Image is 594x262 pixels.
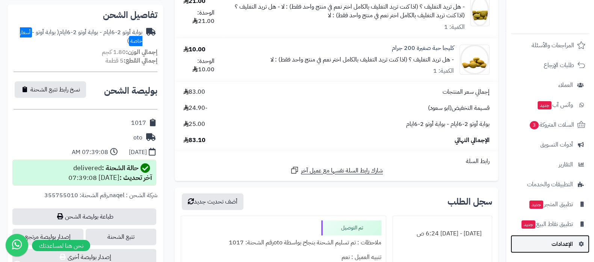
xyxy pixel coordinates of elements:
[72,148,108,157] div: 07:39:08 AM
[104,86,157,95] h2: بوليصة الشحن
[543,6,587,21] img: logo-2.png
[14,191,157,208] div: ,
[443,88,490,96] span: إجمالي سعر المنتجات
[527,179,573,190] span: التطبيقات والخدمات
[109,191,157,200] span: شركة الشحن : naqel
[530,121,539,129] span: 3
[12,229,83,245] span: إصدار بوليصة مرتجع
[392,44,454,52] a: كليجا حبة صغيرة 200 جرام
[186,235,381,250] div: ملاحظات : تم تسليم الشحنة بنجاح بواسطة otoرقم الشحنة: 1017
[447,197,492,206] h3: سجل الطلب
[271,55,454,64] small: - هل تريد التغليف ؟ (اذا كنت تريد التغليف بالكامل اختر نعم في منتج واحد فقط) : لا
[398,226,487,241] div: [DATE] - [DATE] 6:24 ص
[511,36,589,54] a: المراجعات والأسئلة
[552,239,573,249] span: الإعدادات
[182,193,243,210] button: أضف تحديث جديد
[102,48,157,57] small: 1.80 كجم
[521,219,573,229] span: تطبيق نقاط البيع
[511,175,589,193] a: التطبيقات والخدمات
[20,28,142,45] span: ( بوابة أوتو - )
[511,56,589,74] a: طلبات الإرجاع
[511,195,589,213] a: تطبيق المتجرجديد
[321,220,381,235] div: تم التوصيل
[406,120,490,129] span: بوابة أوتو 2-6ايام - بوابة أوتو 2-6ايام
[511,76,589,94] a: العملاء
[511,156,589,174] a: التقارير
[183,136,206,145] span: 83.10
[444,23,465,31] div: الكمية: 1
[290,166,383,175] a: شارك رابط السلة نفسها مع عميل آخر
[124,56,157,65] strong: إجمالي القطع:
[281,2,465,11] small: - هل تريد التغليف ؟ (اذا كنت تريد التغليف بالكامل اختر نعم في منتج واحد فقط) : لا
[433,67,454,75] div: الكمية: 1
[511,136,589,154] a: أدوات التسويق
[183,88,205,96] span: 83.00
[529,120,574,130] span: السلات المتروكة
[521,220,535,229] span: جديد
[133,133,142,142] div: oto
[183,57,214,74] div: الوحدة: 10.00
[68,163,152,183] div: delivered [DATE] 07:39:08
[538,101,552,109] span: جديد
[86,229,157,245] a: تتبع الشحنة
[119,172,152,183] strong: آخر تحديث :
[106,56,157,65] small: 5 قطعة
[126,48,157,57] strong: إجمالي الوزن:
[235,2,465,20] small: - هل تريد التغليف ؟ (اذا كنت تريد التغليف بالكامل اختر نعم في منتج واحد فقط) : لا
[12,208,156,225] a: طباعة بوليصة الشحن
[183,120,205,129] span: 25.00
[511,96,589,114] a: وآتس آبجديد
[15,81,86,98] button: نسخ رابط تتبع الشحنة
[540,139,573,150] span: أدوات التسويق
[20,27,142,46] span: أسعار خاصة
[301,166,383,175] span: شارك رابط السلة نفسها مع عميل آخر
[183,45,206,54] div: 10.00
[30,85,80,94] span: نسخ رابط تتبع الشحنة
[532,40,574,51] span: المراجعات والأسئلة
[129,148,147,157] div: [DATE]
[14,10,157,19] h2: تفاصيل الشحن
[183,104,207,112] span: -24.90
[511,215,589,233] a: تطبيق نقاط البيعجديد
[460,45,489,75] img: 1752749933-27-90x90.png
[529,199,573,210] span: تطبيق المتجر
[14,28,142,45] div: بوابة أوتو 2-6ايام - بوابة أوتو 2-6ايام
[178,157,495,166] div: رابط السلة
[131,119,146,127] div: 1017
[511,235,589,253] a: الإعدادات
[183,9,214,26] div: الوحدة: 21.00
[544,60,574,70] span: طلبات الإرجاع
[44,191,108,200] span: رقم الشحنة: 355755010
[537,100,573,110] span: وآتس آب
[558,80,573,90] span: العملاء
[428,104,490,112] span: قسيمة التخفيض(ابو سعود)
[102,163,139,173] strong: حالة الشحنة :
[511,116,589,134] a: السلات المتروكة3
[529,201,543,209] span: جديد
[455,136,490,145] span: الإجمالي النهائي
[559,159,573,170] span: التقارير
